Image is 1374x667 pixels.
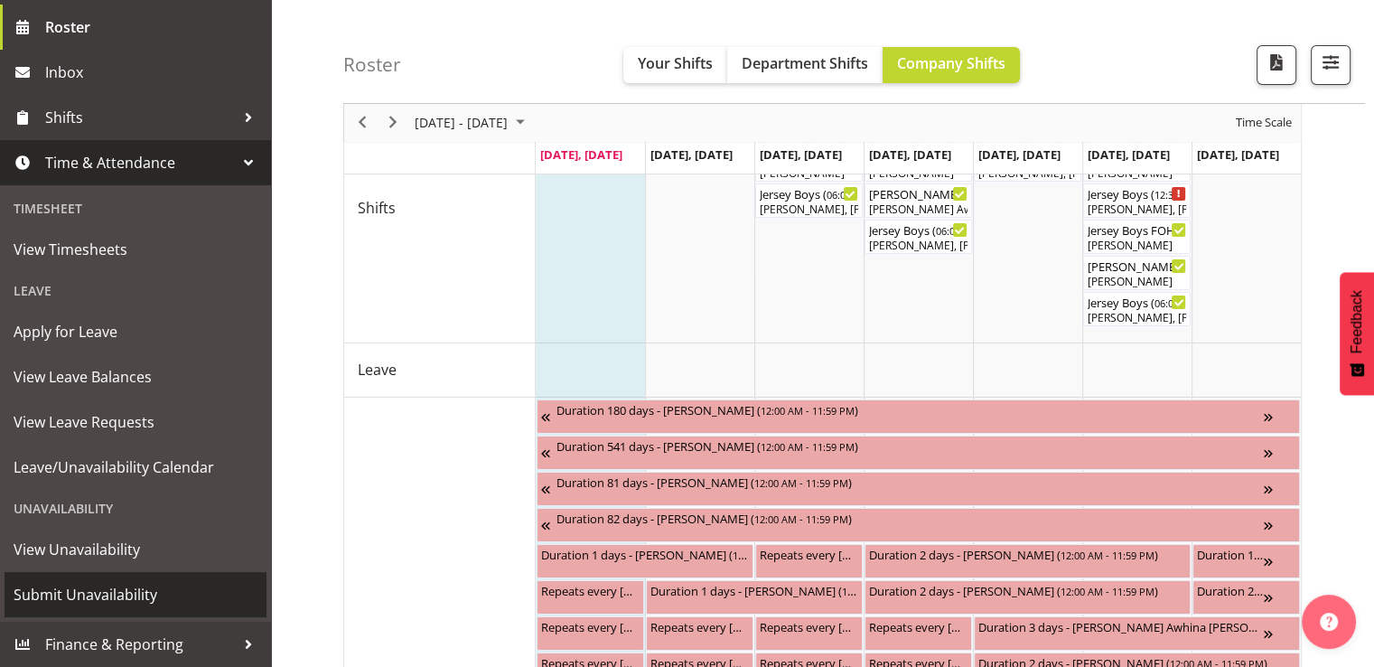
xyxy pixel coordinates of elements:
button: Department Shifts [727,47,883,83]
div: Repeats every [DATE], [DATE], [DATE], [DATE] - [PERSON_NAME] ( ) [541,617,640,635]
span: 06:00 PM - 10:10 PM [1154,296,1248,310]
span: Company Shifts [897,53,1005,73]
button: Previous [351,112,375,135]
span: [DATE] - [DATE] [413,112,509,135]
div: [PERSON_NAME] - Jersey Boys - Box Office ( ) [869,184,967,202]
span: [DATE], [DATE] [650,146,733,163]
div: Unavailability"s event - Duration 1 days - Amy Duncanson Begin From Monday, September 22, 2025 at... [537,544,753,578]
div: Unavailability"s event - Duration 81 days - Grace Cavell Begin From Thursday, July 17, 2025 at 12... [537,472,1300,506]
div: [PERSON_NAME], [PERSON_NAME], [PERSON_NAME], [PERSON_NAME], [PERSON_NAME], [PERSON_NAME], [PERSON... [1088,310,1186,326]
span: Feedback [1349,290,1365,353]
span: Department Shifts [742,53,868,73]
div: Duration 541 days - [PERSON_NAME] ( ) [556,437,1264,455]
span: [DATE], [DATE] [1197,146,1279,163]
div: Shifts"s event - Bobby-Lea - Jersey Boys - Box Office Begin From Thursday, September 25, 2025 at ... [865,183,972,218]
span: Your Shifts [638,53,713,73]
div: Unavailability"s event - Repeats every monday, tuesday, wednesday, thursday, friday, saturday, su... [755,616,863,651]
div: Duration 18 days - [PERSON_NAME] ( ) [1197,545,1264,563]
span: View Leave Balances [14,363,257,390]
h4: Roster [343,54,401,75]
div: [PERSON_NAME], [PERSON_NAME], [PERSON_NAME], [PERSON_NAME], [PERSON_NAME], [PERSON_NAME], [PERSON... [869,238,967,254]
span: 06:00 PM - 10:10 PM [936,223,1030,238]
span: 12:00 AM - 11:59 PM [761,403,855,418]
span: Apply for Leave [14,318,257,345]
span: Shifts [358,197,396,219]
span: [DATE], [DATE] [869,146,951,163]
span: 12:00 AM - 11:59 PM [754,512,848,526]
div: [PERSON_NAME] [1088,274,1186,290]
div: Shifts"s event - Jersey Boys Begin From Thursday, September 25, 2025 at 6:00:00 PM GMT+12:00 Ends... [865,220,972,254]
div: Unavailability"s event - Repeats every monday, tuesday, saturday, sunday - Dion Stewart Begin Fro... [646,616,753,651]
span: [DATE], [DATE] [760,146,842,163]
a: View Leave Balances [5,354,266,399]
button: Download a PDF of the roster according to the set date range. [1257,45,1296,85]
a: View Unavailability [5,527,266,572]
span: Time & Attendance [45,149,235,176]
div: Unavailability"s event - Duration 2 days - Beana Badenhorst Begin From Thursday, September 25, 20... [865,544,1191,578]
span: 12:00 AM - 11:59 PM [761,439,855,454]
div: Duration 81 days - [PERSON_NAME] ( ) [556,473,1264,491]
a: View Leave Requests [5,399,266,445]
span: 12:00 AM - 11:59 PM [733,548,827,562]
span: [DATE], [DATE] [978,146,1061,163]
td: Shifts resource [344,73,536,343]
div: September 22 - 28, 2025 [408,104,536,142]
span: Shifts [45,104,235,131]
div: previous period [347,104,378,142]
div: Duration 3 days - [PERSON_NAME] Awhina [PERSON_NAME] ( ) [978,617,1264,635]
span: Roster [45,14,262,41]
span: View Leave Requests [14,409,257,436]
button: Your Shifts [623,47,727,83]
div: Repeats every [DATE] - [PERSON_NAME] ( ) [541,581,640,599]
div: Repeats every [DATE] - [PERSON_NAME] ( ) [760,545,858,563]
div: Unavailability"s event - Duration 2 days - Elea Hargreaves Begin From Sunday, September 28, 2025 ... [1192,580,1300,615]
div: Unavailability"s event - Duration 2 days - Renée Hewitt Begin From Thursday, September 25, 2025 a... [865,580,1191,615]
div: Unavailability"s event - Duration 1 days - Hanna Peters Begin From Tuesday, September 23, 2025 at... [646,580,863,615]
div: Shifts"s event - Jersey Boys Begin From Wednesday, September 24, 2025 at 6:00:00 PM GMT+12:00 End... [755,183,863,218]
button: Next [381,112,406,135]
div: Duration 2 days - [PERSON_NAME] ( ) [869,545,1186,563]
button: Time Scale [1233,112,1295,135]
div: [PERSON_NAME] Awhina [PERSON_NAME] [869,202,967,218]
div: Unavailability"s event - Duration 18 days - Renée Hewitt Begin From Sunday, September 28, 2025 at... [1192,544,1300,578]
div: [PERSON_NAME], [PERSON_NAME], [PERSON_NAME], [PERSON_NAME], [PERSON_NAME], [PERSON_NAME] [1088,202,1186,218]
div: [PERSON_NAME] [1088,238,1186,254]
div: Unavailability"s event - Duration 541 days - Thomas Bohanna Begin From Tuesday, July 8, 2025 at 1... [537,436,1300,470]
a: View Timesheets [5,227,266,272]
div: Jersey Boys ( ) [760,184,858,202]
div: Duration 1 days - [PERSON_NAME] ( ) [650,581,858,599]
div: Duration 82 days - [PERSON_NAME] ( ) [556,509,1264,527]
div: [PERSON_NAME] - Jersey Boys - Box Office ( ) [1088,257,1186,275]
span: 06:00 PM - 10:10 PM [827,187,921,202]
div: Duration 2 days - [PERSON_NAME] ( ) [869,581,1186,599]
button: Company Shifts [883,47,1020,83]
div: Shifts"s event - Michelle - Jersey Boys - Box Office Begin From Saturday, September 27, 2025 at 5... [1083,256,1191,290]
button: Feedback - Show survey [1340,272,1374,395]
div: Unavailability"s event - Repeats every monday - Dillyn Shine Begin From Monday, September 22, 202... [537,580,644,615]
div: Unavailability"s event - Duration 180 days - Katrina Luca Begin From Friday, July 4, 2025 at 12:0... [537,399,1300,434]
img: help-xxl-2.png [1320,613,1338,631]
div: Unavailability"s event - Repeats every monday, tuesday, saturday, sunday - Dion Stewart Begin Fro... [537,616,644,651]
span: View Timesheets [14,236,257,263]
span: Finance & Reporting [45,631,235,658]
div: Repeats every [DATE], [DATE], [DATE], [DATE], [DATE], [DATE], [DATE] - [PERSON_NAME] ( ) [869,617,967,635]
div: Shifts"s event - Jersey Boys Begin From Saturday, September 27, 2025 at 12:30:00 PM GMT+12:00 End... [1083,183,1191,218]
span: Leave/Unavailability Calendar [14,454,257,481]
div: Shifts"s event - Jersey Boys Begin From Saturday, September 27, 2025 at 6:00:00 PM GMT+12:00 Ends... [1083,292,1191,326]
div: next period [378,104,408,142]
div: Duration 180 days - [PERSON_NAME] ( ) [556,400,1264,418]
div: Unavailability"s event - Duration 82 days - David Fourie Begin From Wednesday, August 20, 2025 at... [537,508,1300,542]
div: [PERSON_NAME], [PERSON_NAME], [PERSON_NAME], [PERSON_NAME], [PERSON_NAME], [PERSON_NAME], [PERSON... [760,202,858,218]
span: 12:00 AM - 11:59 PM [754,475,848,490]
div: Unavailability"s event - Repeats every monday, tuesday, wednesday, thursday, friday, saturday, su... [865,616,972,651]
a: Leave/Unavailability Calendar [5,445,266,490]
div: Jersey Boys ( ) [869,221,967,239]
button: Filter Shifts [1311,45,1351,85]
div: Unavailability"s event - Duration 3 days - Bobby-Lea Awhina Cassidy Begin From Friday, September ... [974,616,1300,651]
span: Leave [358,359,397,380]
div: Unavailability"s event - Repeats every wednesday - Fiona Macnab Begin From Wednesday, September 2... [755,544,863,578]
td: Leave resource [344,343,536,398]
span: [DATE], [DATE] [1088,146,1170,163]
span: [DATE], [DATE] [540,146,622,163]
span: 12:00 AM - 11:59 PM [1061,584,1154,598]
